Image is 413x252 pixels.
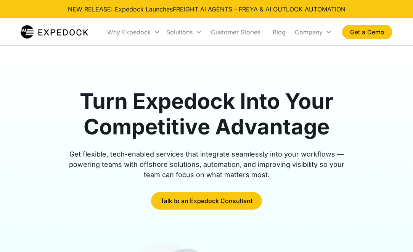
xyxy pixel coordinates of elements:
[60,89,353,140] h1: Turn Expedock Into Your Competitive Advantage
[21,24,88,40] a: home
[375,215,413,252] iframe: Chat Widget
[205,19,267,45] a: Customer Stories
[166,28,193,36] div: Solutions
[292,19,335,45] div: Company
[267,19,292,45] a: Blog
[104,19,163,45] div: Why Expedock
[151,192,262,210] a: Talk to an Expedock Consultant
[107,28,151,36] div: Why Expedock
[295,28,323,36] div: Company
[342,25,392,39] a: Get a Demo
[173,5,346,13] a: FREIGHT AI AGENTS - FREYA & AI OUTLOOK AUTOMATION
[68,5,346,14] div: NEW RELEASE: Expedock Launches
[163,19,205,45] div: Solutions
[60,149,353,180] div: Get flexible, tech-enabled services that integrate seamlessly into your workflows — powering team...
[21,24,88,40] img: Expedock Logo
